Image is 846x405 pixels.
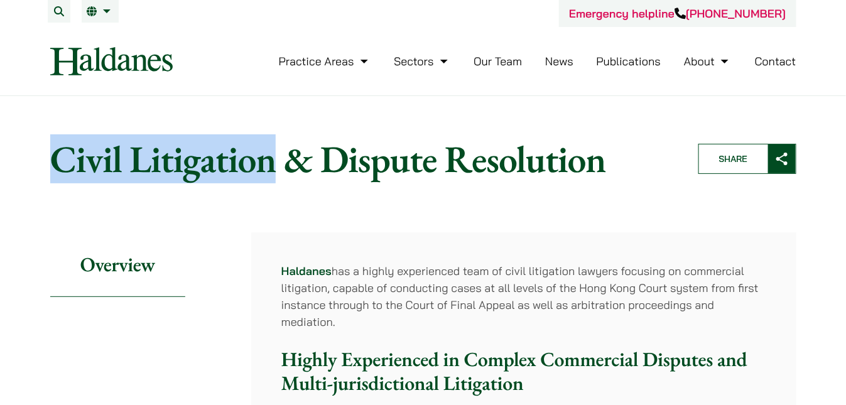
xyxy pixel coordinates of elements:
a: About [684,54,732,68]
p: has a highly experienced team of civil litigation lawyers focusing on commercial litigation, capa... [281,262,766,330]
a: Haldanes [281,264,332,278]
a: Publications [597,54,661,68]
h3: Highly Experienced in Complex Commercial Disputes and Multi-jurisdictional Litigation [281,347,766,396]
a: Practice Areas [279,54,371,68]
h2: Overview [50,232,185,297]
a: News [545,54,573,68]
a: Our Team [474,54,522,68]
button: Share [698,144,796,174]
h1: Civil Litigation & Dispute Resolution [50,136,677,181]
a: EN [87,6,114,16]
img: Logo of Haldanes [50,47,173,75]
a: Sectors [394,54,450,68]
a: Emergency helpline[PHONE_NUMBER] [569,6,786,21]
a: Contact [755,54,796,68]
span: Share [699,144,768,173]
